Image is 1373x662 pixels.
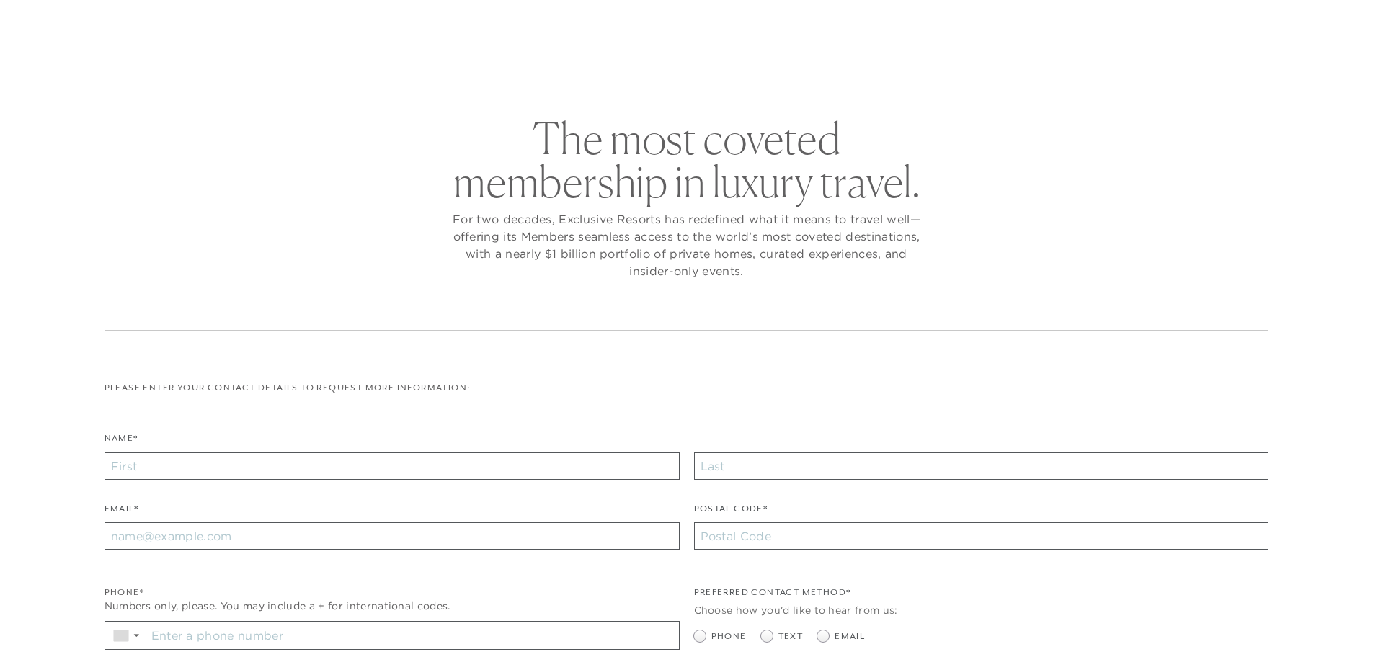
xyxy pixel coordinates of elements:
[521,46,631,88] a: The Collection
[835,630,865,643] span: Email
[105,622,146,649] div: Country Code Selector
[653,46,742,88] a: Membership
[105,522,680,550] input: name@example.com
[105,452,680,480] input: First
[764,46,852,88] a: Community
[105,431,138,452] label: Name*
[694,603,1269,618] div: Choose how you'd like to hear from us:
[105,599,680,614] div: Numbers only, please. You may include a + for international codes.
[694,502,768,523] label: Postal Code*
[694,452,1269,480] input: Last
[146,622,679,649] input: Enter a phone number
[711,630,747,643] span: Phone
[449,210,925,279] p: For two decades, Exclusive Resorts has redefined what it means to travel well—offering its Member...
[778,630,804,643] span: Text
[132,631,141,640] span: ▼
[105,586,680,599] div: Phone*
[1207,16,1278,29] a: Member Login
[449,117,925,203] h2: The most coveted membership in luxury travel.
[58,16,120,29] a: Get Started
[105,381,1269,395] p: Please enter your contact details to request more information:
[105,502,138,523] label: Email*
[694,586,851,607] legend: Preferred Contact Method*
[694,522,1269,550] input: Postal Code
